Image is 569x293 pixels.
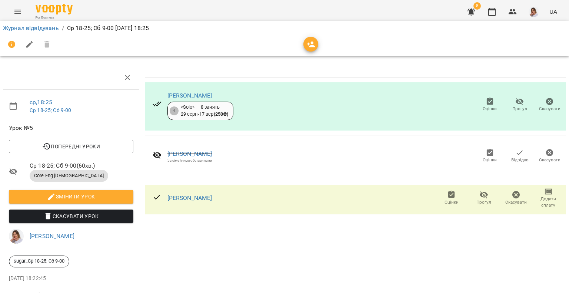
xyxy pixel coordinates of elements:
a: ср , 18:25 [30,99,52,106]
a: Журнал відвідувань [3,24,59,32]
span: Оцінки [483,157,497,163]
span: 8 [473,2,481,10]
span: Скасувати [505,199,527,205]
span: Оцінки [445,199,459,205]
div: За сімейними обставинами [167,158,212,163]
button: Прогул [467,188,500,208]
a: [PERSON_NAME] [30,233,74,240]
div: sugar_Ср 18-25; Сб 9-00 [9,256,69,267]
img: d332a1c3318355be326c790ed3ba89f4.jpg [9,229,24,244]
span: Core Eng [DEMOGRAPHIC_DATA] [30,172,108,179]
span: Відвідав [511,157,529,163]
a: [PERSON_NAME] [167,150,212,157]
span: Прогул [512,106,527,112]
a: [PERSON_NAME] [167,194,212,201]
button: Прогул [505,95,535,115]
button: Menu [9,3,27,21]
button: Попередні уроки [9,140,133,153]
p: [DATE] 18:22:45 [9,275,133,282]
span: UA [549,8,557,16]
span: Прогул [476,199,491,205]
span: Додати сплату [537,196,560,208]
a: [PERSON_NAME] [167,92,212,99]
button: Скасувати Урок [9,210,133,223]
button: Змінити урок [9,190,133,203]
span: For Business [36,15,73,20]
a: Ср 18-25; Сб 9-00 [30,107,71,113]
b: ( 250 ₴ ) [214,111,229,117]
p: Ср 18-25; Сб 9-00 [DATE] 18:25 [67,24,149,33]
button: Оцінки [475,95,505,115]
div: 4 [170,106,179,115]
li: / [62,24,64,33]
span: Ср 18-25; Сб 9-00 ( 60 хв. ) [30,161,133,170]
span: Скасувати Урок [15,212,127,221]
button: Оцінки [475,146,505,167]
img: d332a1c3318355be326c790ed3ba89f4.jpg [529,7,539,17]
span: sugar_Ср 18-25; Сб 9-00 [9,258,69,264]
button: UA [546,5,560,19]
span: Попередні уроки [15,142,127,151]
button: Скасувати [535,146,565,167]
span: Змінити урок [15,192,127,201]
img: Voopty Logo [36,4,73,14]
button: Скасувати [500,188,532,208]
nav: breadcrumb [3,24,566,33]
button: Додати сплату [532,188,565,208]
span: Урок №5 [9,124,133,132]
button: Відвідав [505,146,535,167]
span: Скасувати [539,157,560,163]
span: Скасувати [539,106,560,112]
div: «Solo» — 8 занять 29 серп - 17 вер [181,104,229,118]
button: Скасувати [535,95,565,115]
span: Оцінки [483,106,497,112]
button: Оцінки [435,188,467,208]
